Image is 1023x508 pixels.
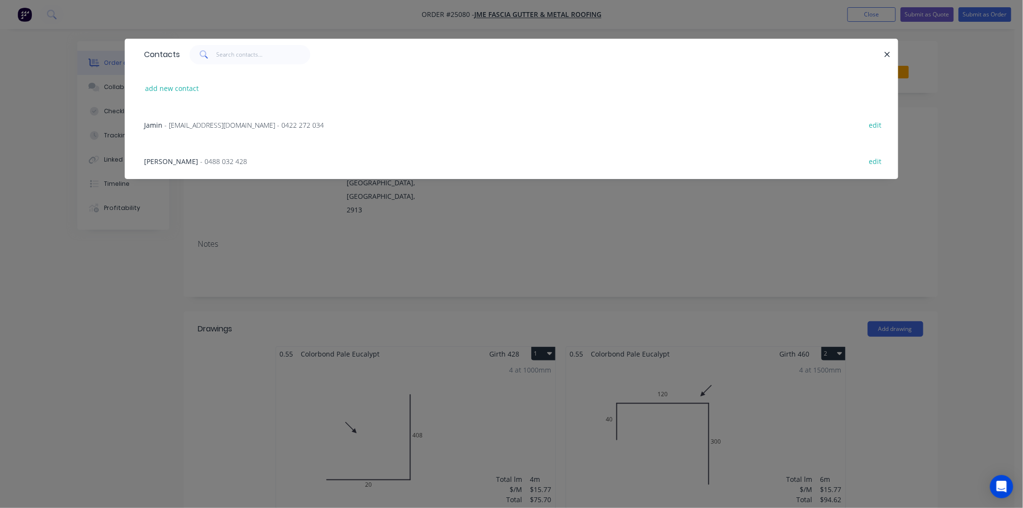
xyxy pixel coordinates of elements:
[864,154,887,167] button: edit
[144,157,198,166] span: [PERSON_NAME]
[144,120,162,130] span: Jamin
[217,45,311,64] input: Search contacts...
[864,118,887,131] button: edit
[164,120,324,130] span: - [EMAIL_ADDRESS][DOMAIN_NAME] - 0422 272 034
[990,475,1013,498] div: Open Intercom Messenger
[140,82,204,95] button: add new contact
[200,157,247,166] span: - 0488 032 428
[139,39,180,70] div: Contacts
